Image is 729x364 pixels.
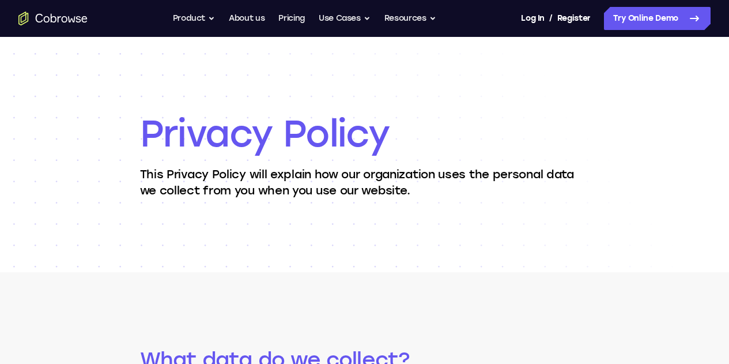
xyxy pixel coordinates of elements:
[319,7,371,30] button: Use Cases
[604,7,711,30] a: Try Online Demo
[140,166,590,198] p: This Privacy Policy will explain how our organization uses the personal data we collect from you ...
[18,12,88,25] a: Go to the home page
[549,12,553,25] span: /
[278,7,305,30] a: Pricing
[140,111,590,157] h1: Privacy Policy
[521,7,544,30] a: Log In
[229,7,265,30] a: About us
[557,7,591,30] a: Register
[173,7,216,30] button: Product
[384,7,436,30] button: Resources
